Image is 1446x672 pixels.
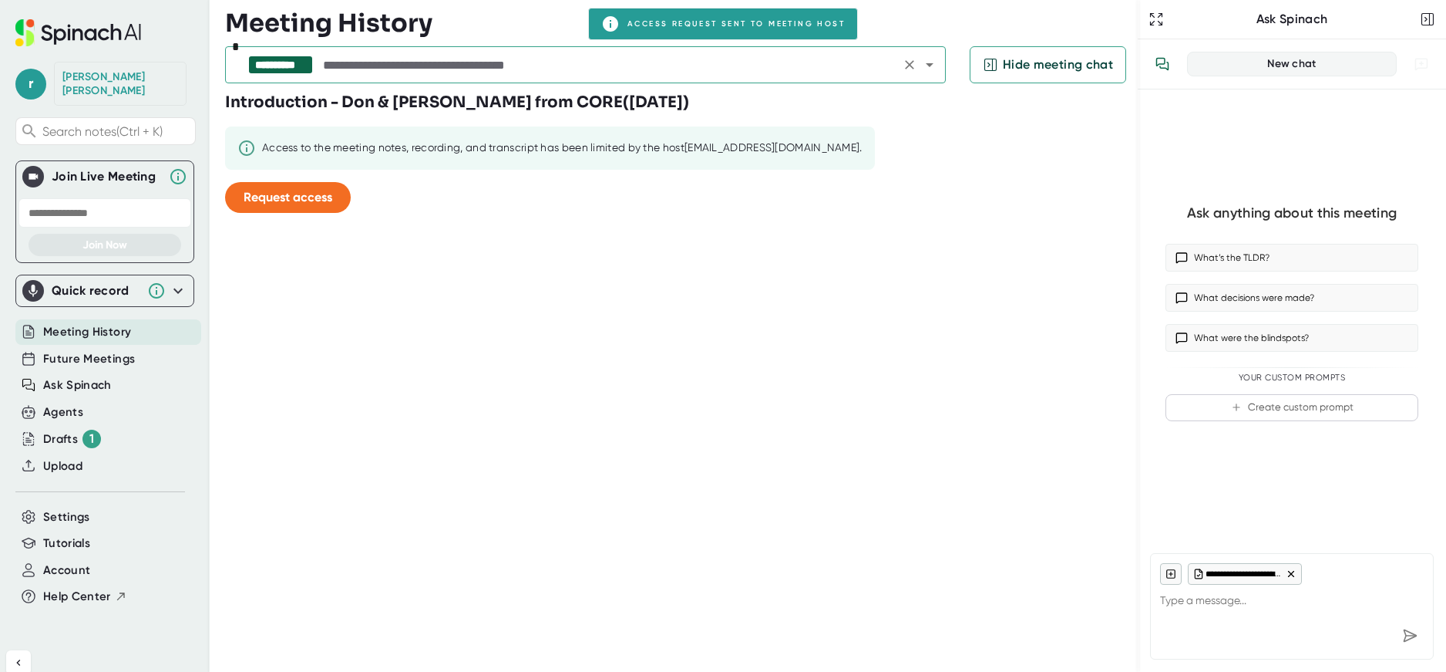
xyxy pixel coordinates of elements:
[82,238,127,252] span: Join Now
[1147,49,1178,79] button: View conversation history
[82,430,101,448] div: 1
[1167,12,1417,27] div: Ask Spinach
[43,588,127,606] button: Help Center
[52,283,140,299] div: Quick record
[22,275,187,306] div: Quick record
[43,562,90,579] button: Account
[1417,8,1438,30] button: Close conversation sidebar
[43,323,131,341] button: Meeting History
[1187,204,1397,222] div: Ask anything about this meeting
[42,124,191,139] span: Search notes (Ctrl + K)
[1396,622,1424,650] div: Send message
[1197,57,1387,71] div: New chat
[1165,324,1418,352] button: What were the blindspots?
[225,182,351,213] button: Request access
[43,350,135,368] button: Future Meetings
[244,190,332,204] span: Request access
[62,70,178,97] div: Robert Helton
[1165,284,1418,312] button: What decisions were made?
[899,54,920,76] button: Clear
[43,535,90,552] button: Tutorials
[1165,394,1418,421] button: Create custom prompt
[43,588,111,606] span: Help Center
[919,54,940,76] button: Open
[1165,373,1418,383] div: Your Custom Prompts
[15,69,46,100] span: r
[225,8,432,38] h3: Meeting History
[43,404,83,421] button: Agents
[29,234,181,256] button: Join Now
[1165,244,1418,272] button: What’s the TLDR?
[43,458,82,475] button: Upload
[1145,8,1167,30] button: Expand to Ask Spinach page
[1003,56,1113,74] span: Hide meeting chat
[43,377,112,394] button: Ask Spinach
[25,169,41,184] img: Join Live Meeting
[225,91,689,114] h3: Introduction - Don & [PERSON_NAME] from CORE ( [DATE] )
[22,161,187,192] div: Join Live MeetingJoin Live Meeting
[52,169,161,184] div: Join Live Meeting
[262,141,863,155] div: Access to the meeting notes, recording, and transcript has been limited by the host [EMAIL_ADDRES...
[970,46,1126,83] button: Hide meeting chat
[43,508,90,526] button: Settings
[43,430,101,448] button: Drafts 1
[43,430,101,448] div: Drafts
